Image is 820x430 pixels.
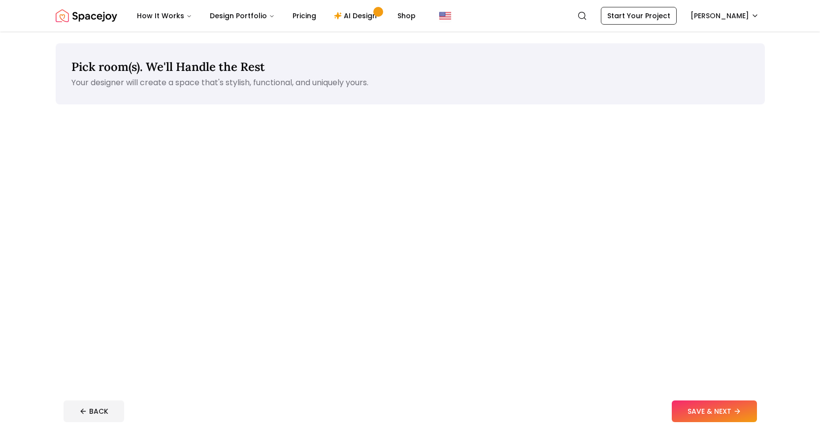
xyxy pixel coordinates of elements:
a: Shop [390,6,424,26]
a: Spacejoy [56,6,117,26]
button: [PERSON_NAME] [685,7,765,25]
nav: Main [129,6,424,26]
img: Spacejoy Logo [56,6,117,26]
p: Your designer will create a space that's stylish, functional, and uniquely yours. [71,77,749,89]
button: Design Portfolio [202,6,283,26]
button: How It Works [129,6,200,26]
button: BACK [64,400,124,422]
button: SAVE & NEXT [672,400,757,422]
a: Pricing [285,6,324,26]
img: United States [439,10,451,22]
a: AI Design [326,6,388,26]
span: Pick room(s). We'll Handle the Rest [71,59,265,74]
a: Start Your Project [601,7,677,25]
